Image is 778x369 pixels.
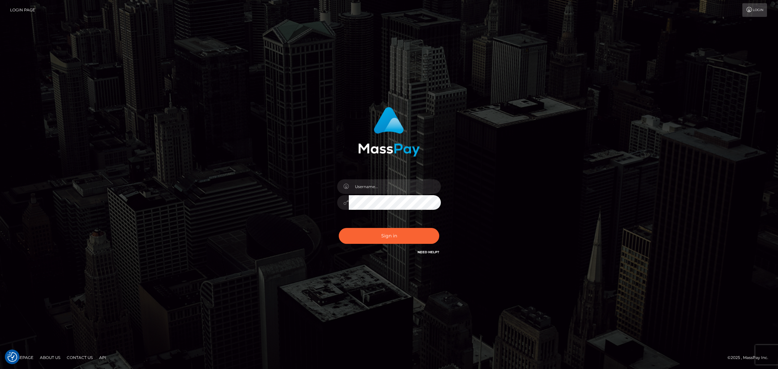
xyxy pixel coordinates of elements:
button: Sign in [339,228,439,244]
a: About Us [37,352,63,363]
a: API [97,352,109,363]
a: Need Help? [418,250,439,254]
a: Login Page [10,3,35,17]
div: © 2025 , MassPay Inc. [727,354,773,361]
button: Consent Preferences [7,352,17,362]
img: MassPay Login [358,107,420,157]
a: Login [742,3,767,17]
a: Contact Us [64,352,95,363]
img: Revisit consent button [7,352,17,362]
a: Homepage [7,352,36,363]
input: Username... [349,179,441,194]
